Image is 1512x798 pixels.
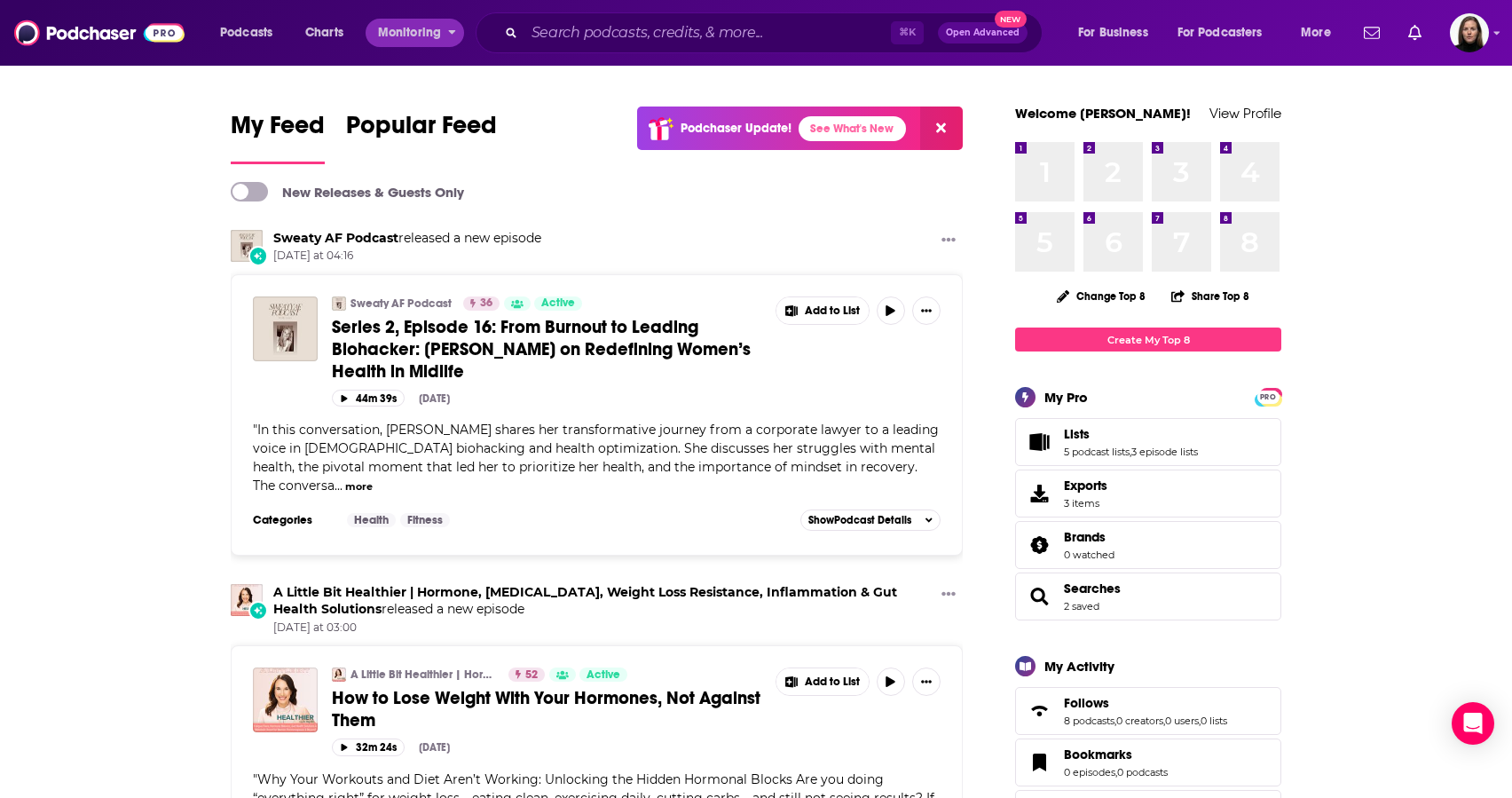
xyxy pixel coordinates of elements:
[231,584,263,616] a: A Little Bit Healthier | Hormone, Brain Fog, Weight Loss Resistance, Inflammation & Gut Health So...
[419,741,450,754] div: [DATE]
[1064,529,1114,545] a: Brands
[1064,446,1130,458] a: 5 podcast lists
[1117,766,1168,778] a: 0 podcasts
[332,687,760,731] span: How to Lose Weight With Your Hormones, Not Against Them
[1064,497,1107,510] span: 3 items
[1450,13,1489,52] img: User Profile
[524,19,891,47] input: Search podcasts, credits, & more...
[525,667,538,684] span: 52
[335,478,343,494] span: ...
[253,513,333,527] h3: Categories
[1015,470,1281,518] a: Exports
[345,479,373,494] button: more
[1015,418,1281,466] span: Lists
[1064,478,1107,494] span: Exports
[273,249,541,264] span: [DATE] at 04:16
[1015,573,1281,620] span: Searches
[419,392,450,405] div: [DATE]
[231,110,325,151] span: My Feed
[463,296,500,311] a: 36
[912,296,941,325] button: Show More Button
[1131,446,1198,458] a: 3 episode lists
[1064,695,1227,711] a: Follows
[305,20,343,45] span: Charts
[1115,766,1117,778] span: ,
[912,668,941,696] button: Show More Button
[1301,20,1331,45] span: More
[253,668,318,732] img: How to Lose Weight With Your Hormones, Not Against Them
[799,116,906,141] a: See What's New
[1021,481,1057,506] span: Exports
[1114,715,1116,727] span: ,
[1046,285,1156,307] button: Change Top 8
[1021,533,1057,557] a: Brands
[1064,766,1115,778] a: 0 episodes
[400,513,450,527] a: Fitness
[1257,391,1279,404] span: PRO
[1165,715,1199,727] a: 0 users
[1015,739,1281,786] span: Bookmarks
[805,304,860,318] span: Add to List
[579,668,627,682] a: Active
[332,316,763,383] a: Series 2, Episode 16: From Burnout to Leading Biohacker: [PERSON_NAME] on Redefining Women’s Heal...
[995,11,1027,28] span: New
[1357,18,1387,48] a: Show notifications dropdown
[681,121,791,136] p: Podchaser Update!
[1064,747,1132,762] span: Bookmarks
[332,296,346,311] img: Sweaty AF Podcast
[1064,426,1090,442] span: Lists
[492,12,1059,53] div: Search podcasts, credits, & more...
[273,620,934,636] span: [DATE] at 03:00
[294,19,354,47] a: Charts
[1163,715,1165,727] span: ,
[1044,389,1088,406] div: My Pro
[1044,658,1114,675] div: My Activity
[332,668,346,682] img: A Little Bit Healthier | Hormone, Brain Fog, Weight Loss Resistance, Inflammation & Gut Health So...
[253,296,318,361] img: Series 2, Episode 16: From Burnout to Leading Biohacker: Angela Foster on Redefining Women’s Heal...
[1021,584,1057,609] a: Searches
[587,667,620,684] span: Active
[508,668,545,682] a: 52
[1130,446,1131,458] span: ,
[231,230,263,262] img: Sweaty AF Podcast
[1199,715,1201,727] span: ,
[1064,747,1168,762] a: Bookmarks
[1450,13,1489,52] button: Show profile menu
[1450,13,1489,52] span: Logged in as BevCat3
[350,296,452,311] a: Sweaty AF Podcast
[1116,715,1163,727] a: 0 creators
[1064,581,1121,597] a: Searches
[14,16,185,50] img: Podchaser - Follow, Share and Rate Podcasts
[1201,715,1227,727] a: 0 lists
[1021,699,1057,723] a: Follows
[332,739,405,755] button: 32m 24s
[248,246,268,265] div: New Episode
[273,230,398,246] a: Sweaty AF Podcast
[253,422,939,494] span: "
[1064,549,1114,561] a: 0 watched
[808,514,911,526] span: Show Podcast Details
[231,110,325,164] a: My Feed
[378,20,441,45] span: Monitoring
[1170,279,1250,313] button: Share Top 8
[332,316,751,383] span: Series 2, Episode 16: From Burnout to Leading Biohacker: [PERSON_NAME] on Redefining Women’s Heal...
[231,182,464,201] a: New Releases & Guests Only
[1452,702,1494,745] div: Open Intercom Messenger
[273,230,541,247] h3: released a new episode
[347,513,396,527] a: Health
[248,601,268,620] div: New Episode
[480,295,492,312] span: 36
[541,295,575,312] span: Active
[332,687,763,731] a: How to Lose Weight With Your Hormones, Not Against Them
[366,19,464,47] button: open menu
[1015,328,1281,352] a: Create My Top 8
[1021,750,1057,775] a: Bookmarks
[1064,426,1198,442] a: Lists
[273,584,934,618] h3: released a new episode
[946,28,1020,37] span: Open Advanced
[273,584,897,617] a: A Little Bit Healthier | Hormone, Brain Fog, Weight Loss Resistance, Inflammation & Gut Health So...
